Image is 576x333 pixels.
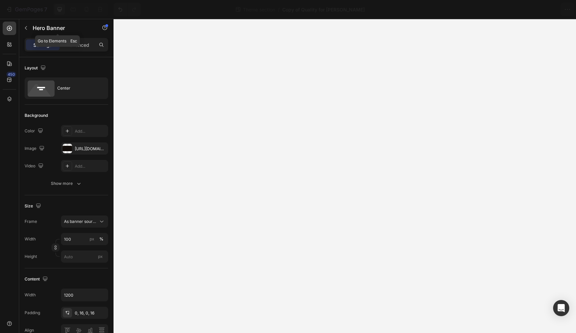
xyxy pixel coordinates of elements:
[114,3,141,16] div: Undo/Redo
[516,6,568,13] div: Publish Theme Section
[510,3,573,16] button: Publish Theme Section
[61,289,108,301] input: Auto
[57,80,98,96] div: Center
[33,24,90,32] p: Hero Banner
[3,3,50,16] button: 7
[90,236,94,242] div: px
[33,41,52,48] p: Settings
[66,41,89,48] p: Advanced
[51,180,82,187] div: Show more
[64,219,97,225] span: As banner source
[25,202,42,211] div: Size
[98,254,103,259] span: px
[278,6,280,13] span: /
[61,215,108,228] button: As banner source
[25,112,48,119] div: Background
[25,275,49,284] div: Content
[485,3,508,16] button: Save
[6,72,16,77] div: 450
[553,300,569,316] div: Open Intercom Messenger
[75,310,106,316] div: 0, 16, 0, 16
[99,236,103,242] div: %
[75,163,106,169] div: Add...
[25,177,108,190] button: Show more
[61,233,108,245] input: px%
[75,128,106,134] div: Add...
[97,235,105,243] button: px
[114,19,576,333] iframe: Design area
[25,292,36,298] div: Width
[61,251,108,263] input: px
[242,6,277,13] span: Theme section
[25,144,46,153] div: Image
[75,146,106,152] div: [URL][DOMAIN_NAME]
[25,219,37,225] label: Frame
[44,5,47,13] p: 7
[25,310,40,316] div: Padding
[282,6,365,13] span: Copy of Quality for [PERSON_NAME]
[25,127,44,136] div: Color
[88,235,96,243] button: %
[25,162,45,171] div: Video
[25,64,47,73] div: Layout
[25,236,36,242] label: Width
[491,7,502,12] span: Save
[25,254,37,260] label: Height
